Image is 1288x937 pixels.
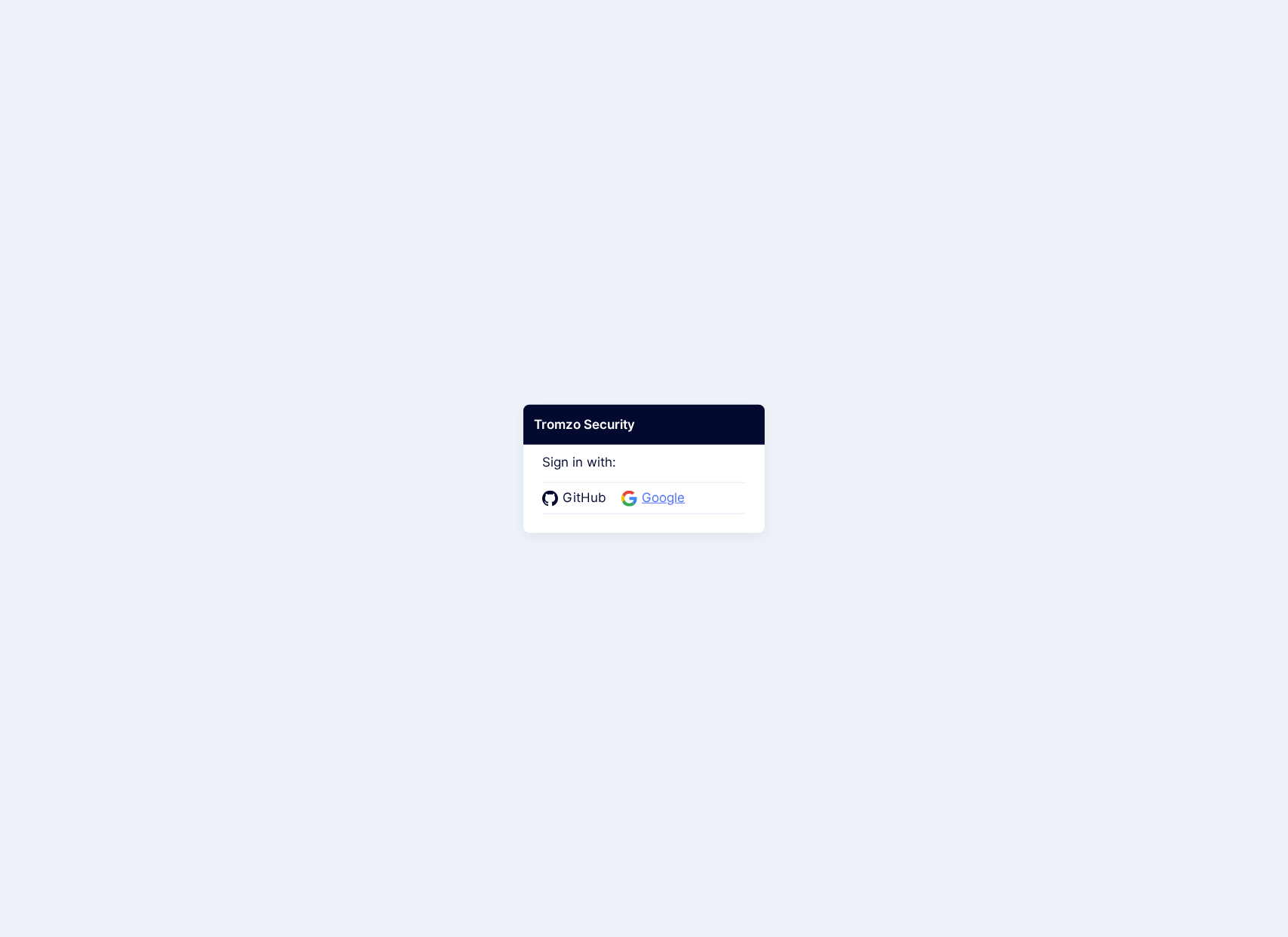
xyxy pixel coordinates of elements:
span: Google [637,488,689,508]
a: Google [621,488,689,508]
span: GitHub [558,488,611,508]
div: Sign in with: [542,433,746,513]
div: Tromzo Security [523,404,765,445]
a: GitHub [542,488,611,508]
